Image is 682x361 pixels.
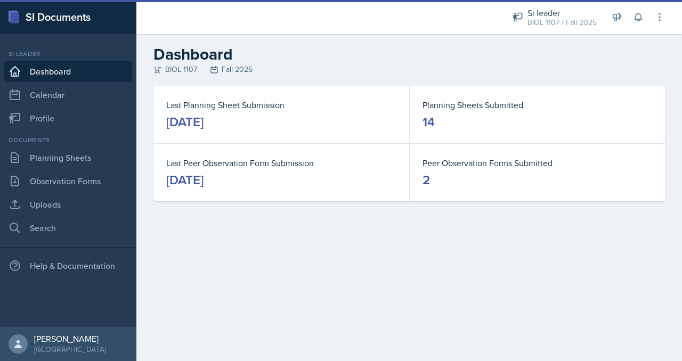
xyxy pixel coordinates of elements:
[4,49,132,59] div: Si leader
[34,333,106,344] div: [PERSON_NAME]
[527,17,597,28] div: BIOL 1107 / Fall 2025
[423,157,652,169] dt: Peer Observation Forms Submitted
[423,171,430,188] div: 2
[166,99,396,111] dt: Last Planning Sheet Submission
[423,99,652,111] dt: Planning Sheets Submitted
[153,64,665,75] div: BIOL 1107 Fall 2025
[166,113,204,130] div: [DATE]
[4,255,132,276] div: Help & Documentation
[166,171,204,188] div: [DATE]
[4,217,132,239] a: Search
[527,6,597,19] div: Si leader
[4,61,132,82] a: Dashboard
[4,108,132,129] a: Profile
[166,157,396,169] dt: Last Peer Observation Form Submission
[4,147,132,168] a: Planning Sheets
[34,344,106,355] div: [GEOGRAPHIC_DATA]
[423,113,435,130] div: 14
[4,84,132,105] a: Calendar
[4,170,132,192] a: Observation Forms
[4,135,132,145] div: Documents
[153,45,665,64] h2: Dashboard
[4,194,132,215] a: Uploads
